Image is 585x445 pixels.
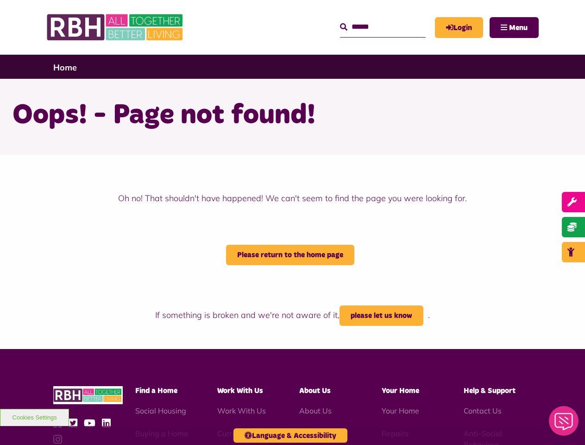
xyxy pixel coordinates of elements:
[46,9,185,45] img: RBH
[135,406,186,415] a: Social Housing - open in a new tab
[435,17,483,38] a: MyRBH
[217,406,266,415] a: Work With Us
[217,387,263,394] span: Work With Us
[299,387,331,394] span: About Us
[53,62,77,73] a: Home
[340,17,426,37] input: Search
[135,387,177,394] span: Find a Home
[464,387,516,394] span: Help & Support
[340,305,423,326] a: please let us know - open in a new tab
[299,406,332,415] a: About Us
[382,406,419,415] a: Your Home
[464,406,502,415] a: Contact Us
[226,245,354,265] a: Please return to the home page
[46,192,539,204] p: Oh no! That shouldn't have happened! We can't seem to find the page you were looking for.
[382,387,419,394] span: Your Home
[233,428,347,443] button: Language & Accessibility
[509,24,528,32] span: Menu
[13,97,573,133] h1: Oops! - Page not found!
[543,403,585,445] iframe: Netcall Web Assistant for live chat
[155,310,430,320] span: If something is broken and we're not aware of it, .
[490,17,539,38] button: Navigation
[53,386,123,404] img: RBH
